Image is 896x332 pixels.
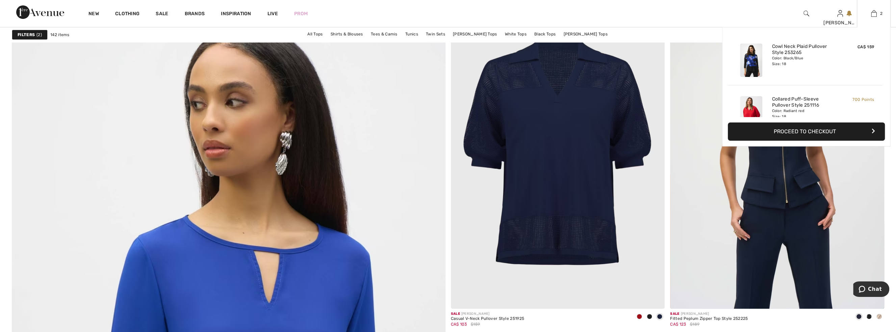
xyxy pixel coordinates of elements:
a: Live [267,10,278,17]
div: Color: Radiant red Size: 18 [772,108,838,119]
span: CA$ 103 [451,322,467,327]
a: Collared Puff-Sleeve Pullover Style 251116 [772,96,838,108]
span: $189 [690,321,699,327]
div: Radiant red [634,311,644,323]
span: Sale [670,312,679,316]
img: My Info [837,9,843,18]
a: [PERSON_NAME] Tops [450,30,500,38]
a: Cowl Neck Plaid Pullover Style 253265 [772,44,838,56]
div: Midnight Blue 40 [854,311,864,323]
img: 1ère Avenue [16,5,64,19]
span: Sale [451,312,460,316]
span: 2 [880,10,882,17]
button: Proceed to Checkout [728,122,885,141]
span: 2 [36,32,42,38]
span: $159 [471,321,480,327]
a: Sale [156,11,168,18]
div: [PERSON_NAME] [451,311,524,316]
img: Cowl Neck Plaid Pullover Style 253265 [740,44,762,77]
a: White Tops [502,30,530,38]
span: Inspiration [221,11,251,18]
img: search the website [803,9,809,18]
span: 142 items [50,32,70,38]
div: Color: Black/Blue Size: 18 [772,56,838,66]
a: Black Tops [531,30,559,38]
a: 2 [857,9,890,18]
div: Black [644,311,655,323]
a: New [88,11,99,18]
span: 700 Points [852,97,874,102]
a: Brands [185,11,205,18]
div: [PERSON_NAME] [823,19,856,26]
a: Tunics [402,30,421,38]
a: Shirts & Blouses [327,30,366,38]
div: Casual V-Neck Pullover Style 251925 [451,316,524,321]
div: Parchment [874,311,884,323]
a: Sign In [837,10,843,17]
img: Collared Puff-Sleeve Pullover Style 251116 [740,96,762,130]
a: Clothing [115,11,139,18]
div: [PERSON_NAME] [670,311,748,316]
a: Twin Sets [423,30,449,38]
a: All Tops [304,30,326,38]
div: Black [864,311,874,323]
iframe: Opens a widget where you can chat to one of our agents [853,281,889,298]
span: CA$ 159 [857,45,874,49]
img: My Bag [871,9,877,18]
a: Prom [294,10,308,17]
a: [PERSON_NAME] Tops [560,30,611,38]
span: CA$ 123 [670,322,686,327]
div: Midnight Blue [655,311,665,323]
strong: Filters [18,32,35,38]
div: Fitted Peplum Zipper Top Style 252225 [670,316,748,321]
a: Tees & Camis [367,30,401,38]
